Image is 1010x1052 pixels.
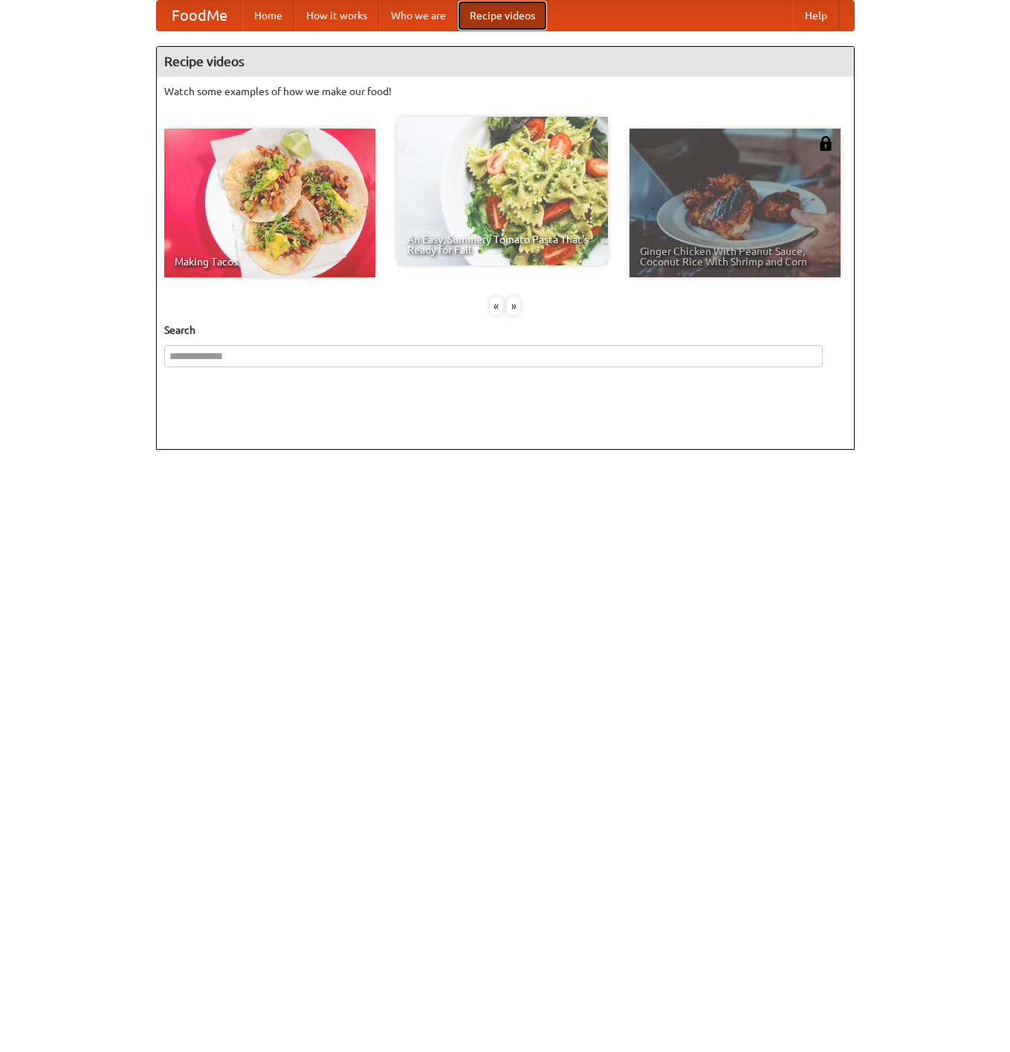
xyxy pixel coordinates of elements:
div: « [490,297,503,315]
a: Who we are [379,1,458,30]
p: Watch some examples of how we make our food! [164,84,846,99]
a: Help [793,1,839,30]
a: Home [242,1,294,30]
a: How it works [294,1,379,30]
h4: Recipe videos [157,47,854,77]
a: FoodMe [157,1,242,30]
span: Making Tacos [175,256,365,267]
span: An Easy, Summery Tomato Pasta That's Ready for Fall [407,234,598,255]
h5: Search [164,323,846,338]
a: Making Tacos [164,129,375,277]
div: » [507,297,520,315]
img: 483408.png [818,136,833,151]
a: Recipe videos [458,1,547,30]
a: An Easy, Summery Tomato Pasta That's Ready for Fall [397,117,608,265]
